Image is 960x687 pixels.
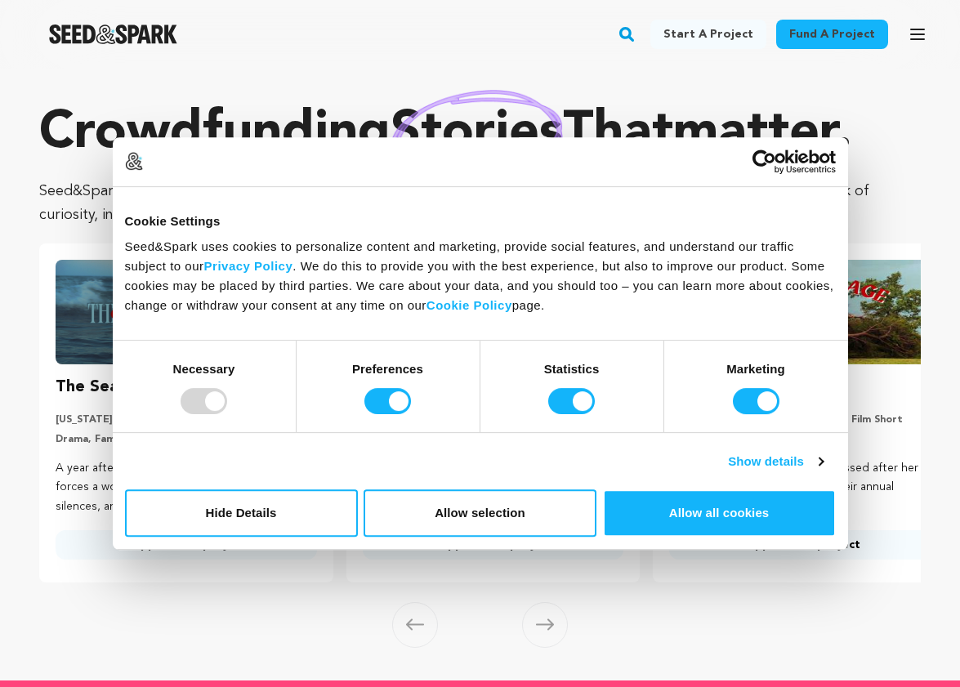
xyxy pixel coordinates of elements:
[728,452,823,471] a: Show details
[125,152,143,170] img: logo
[56,433,317,446] p: Drama, Family
[204,259,293,273] a: Privacy Policy
[352,362,423,376] strong: Preferences
[693,149,836,174] a: Usercentrics Cookiebot - opens in a new window
[544,362,600,376] strong: Statistics
[426,298,512,312] a: Cookie Policy
[603,489,836,537] button: Allow all cookies
[673,108,836,160] span: matter
[173,362,235,376] strong: Necessary
[776,20,888,49] a: Fund a project
[125,212,836,231] div: Cookie Settings
[364,489,596,537] button: Allow selection
[56,530,317,560] a: Support this project
[56,413,317,426] p: [US_STATE][GEOGRAPHIC_DATA], [US_STATE] | Film Short
[56,260,317,364] img: The Sea Between Us image
[39,180,921,227] p: Seed&Spark is where creators and audiences work together to bring incredible new projects to life...
[125,237,836,315] div: Seed&Spark uses cookies to personalize content and marketing, provide social features, and unders...
[391,90,563,179] img: hand sketched image
[125,489,358,537] button: Hide Details
[56,374,219,400] h3: The Sea Between Us
[56,459,317,517] p: A year after her sister’s passing, mounting grief forces a woman to confront the secrets, silence...
[49,25,177,44] a: Seed&Spark Homepage
[39,101,921,167] p: Crowdfunding that .
[49,25,177,44] img: Seed&Spark Logo Dark Mode
[650,20,766,49] a: Start a project
[726,362,785,376] strong: Marketing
